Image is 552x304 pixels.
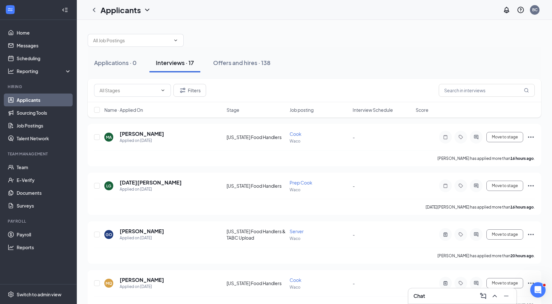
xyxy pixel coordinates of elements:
p: [DATE][PERSON_NAME] has applied more than . [426,204,535,210]
svg: Notifications [503,6,510,14]
div: Team Management [8,151,70,157]
button: Move to stage [486,229,523,240]
div: Payroll [8,218,70,224]
span: - [353,232,355,237]
svg: ChevronDown [160,88,165,93]
a: Messages [17,39,71,52]
div: MQ [106,281,112,286]
h5: [DATE][PERSON_NAME] [120,179,182,186]
svg: Filter [179,86,187,94]
a: Job Postings [17,119,71,132]
div: [US_STATE] Food Handlers & TABC Upload [227,228,286,241]
svg: Settings [8,291,14,298]
svg: Tag [457,135,465,140]
svg: Ellipses [527,231,535,238]
a: Reports [17,241,71,254]
p: Waco [290,236,349,241]
b: 20 hours ago [510,253,534,258]
span: Cook [290,131,301,137]
div: MA [106,135,112,140]
p: Waco [290,187,349,193]
a: Team [17,161,71,174]
svg: ActiveChat [472,281,480,286]
span: Job posting [290,107,314,113]
svg: Analysis [8,68,14,74]
svg: Note [442,135,449,140]
div: LG [106,183,111,189]
div: Applied on [DATE] [120,137,164,144]
svg: ChevronLeft [90,6,98,14]
svg: Tag [457,183,465,188]
svg: Ellipses [527,182,535,190]
svg: Tag [457,232,465,237]
div: Applied on [DATE] [120,186,182,193]
p: [PERSON_NAME] has applied more than . [437,253,535,259]
span: Name · Applied On [104,107,143,113]
span: Prep Cook [290,180,312,185]
svg: Tag [457,281,465,286]
p: Waco [290,284,349,290]
span: Cook [290,277,301,283]
span: Move to stage [492,281,518,285]
svg: ChevronUp [491,292,499,300]
span: Move to stage [492,135,518,139]
h5: [PERSON_NAME] [120,130,164,137]
svg: ActiveChat [472,232,480,237]
svg: ActiveChat [472,135,480,140]
button: ComposeMessage [478,291,488,301]
div: GO [106,232,112,237]
a: Scheduling [17,52,71,65]
svg: QuestionInfo [517,6,524,14]
a: Documents [17,186,71,199]
span: Server [290,228,304,234]
p: [PERSON_NAME] has applied more than . [437,156,535,161]
h5: [PERSON_NAME] [120,276,164,283]
div: Applied on [DATE] [120,235,164,241]
input: Search in interviews [439,84,535,97]
a: Talent Network [17,132,71,145]
div: Switch to admin view [17,291,61,298]
span: Move to stage [492,232,518,237]
svg: ChevronDown [143,6,151,14]
a: Sourcing Tools [17,106,71,119]
button: Filter Filters [173,84,206,97]
div: Offers and hires · 138 [213,59,270,67]
button: Move to stage [486,181,523,191]
svg: Note [442,183,449,188]
div: [US_STATE] Food Handlers [227,134,286,140]
div: Hiring [8,84,70,89]
svg: WorkstreamLogo [7,6,13,13]
a: E-Verify [17,174,71,186]
span: - [353,134,355,140]
button: Move to stage [486,132,523,142]
div: Reporting [17,68,72,74]
h1: Applicants [100,4,141,15]
b: 16 hours ago [510,205,534,210]
svg: ActiveNote [442,232,449,237]
b: 16 hours ago [510,156,534,161]
h3: Chat [413,292,425,300]
a: Surveys [17,199,71,212]
div: Interviews · 17 [156,59,194,67]
div: [US_STATE] Food Handlers [227,280,286,286]
a: Home [17,26,71,39]
svg: Ellipses [527,133,535,141]
svg: ComposeMessage [479,292,487,300]
svg: Minimize [502,292,510,300]
svg: Ellipses [527,279,535,287]
button: Move to stage [486,278,523,288]
button: ChevronUp [490,291,500,301]
div: Applied on [DATE] [120,283,164,290]
svg: ChevronDown [173,38,178,43]
div: [US_STATE] Food Handlers [227,183,286,189]
svg: ActiveChat [472,183,480,188]
svg: Collapse [62,7,68,13]
h5: [PERSON_NAME] [120,228,164,235]
span: Move to stage [492,184,518,188]
span: Stage [227,107,239,113]
a: Applicants [17,94,71,106]
span: Score [416,107,428,113]
iframe: Intercom live chat [530,282,546,298]
span: - [353,183,355,189]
